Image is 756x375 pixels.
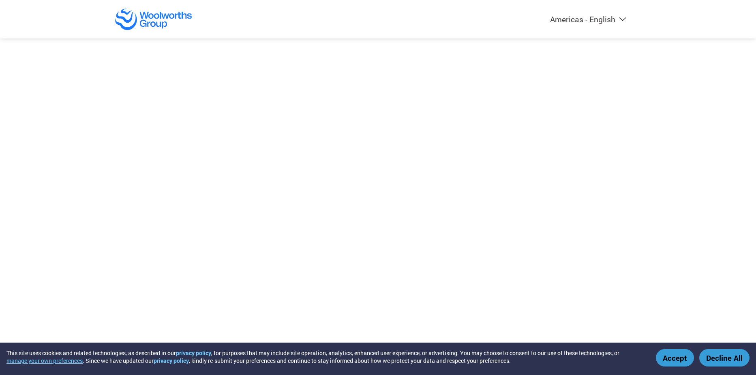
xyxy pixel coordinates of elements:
div: This site uses cookies and related technologies, as described in our , for purposes that may incl... [6,349,644,364]
button: Decline All [699,349,750,366]
a: privacy policy [154,357,189,364]
a: privacy policy [176,349,211,357]
button: manage your own preferences [6,357,83,364]
button: Accept [656,349,694,366]
img: Woolworths Group [115,8,193,30]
